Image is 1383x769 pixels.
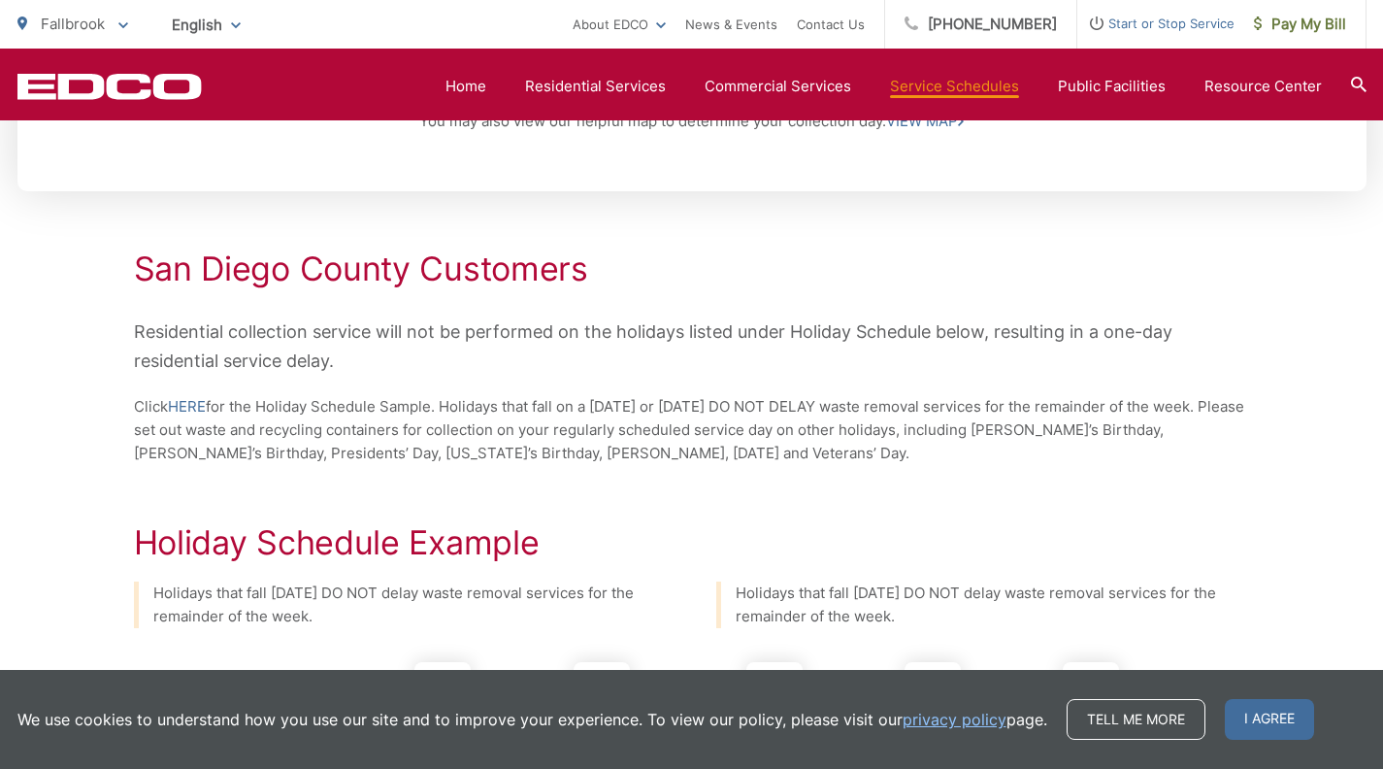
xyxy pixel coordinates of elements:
[168,395,206,418] a: HERE
[705,75,851,98] a: Commercial Services
[1063,662,1119,701] span: Next Day
[685,13,777,36] a: News & Events
[1225,699,1314,740] span: I agree
[153,582,668,628] p: Holidays that fall [DATE] DO NOT delay waste removal services for the remainder of the week.
[573,13,666,36] a: About EDCO
[746,662,803,701] span: Next Day
[134,395,1250,465] p: Click for the Holiday Schedule Sample. Holidays that fall on a [DATE] or [DATE] DO NOT DELAY wast...
[525,75,666,98] a: Residential Services
[17,73,202,100] a: EDCD logo. Return to the homepage.
[903,708,1006,731] a: privacy policy
[300,110,1082,133] p: You may also view our helpful map to determine your collection day.
[1254,13,1346,36] span: Pay My Bill
[134,318,1250,376] p: Residential collection service will not be performed on the holidays listed under Holiday Schedul...
[797,13,865,36] a: Contact Us
[886,110,964,133] a: VIEW MAP
[445,75,486,98] a: Home
[574,662,630,701] span: Next Day
[890,75,1019,98] a: Service Schedules
[414,662,471,701] span: Next Day
[1058,75,1166,98] a: Public Facilities
[157,8,255,42] span: English
[1067,699,1205,740] a: Tell me more
[134,523,1250,562] h2: Holiday Schedule Example
[41,15,105,33] span: Fallbrook
[905,662,961,701] span: Next Day
[134,250,1250,288] h2: San Diego County Customers
[17,708,1047,731] p: We use cookies to understand how you use our site and to improve your experience. To view our pol...
[1204,75,1322,98] a: Resource Center
[736,582,1250,628] p: Holidays that fall [DATE] DO NOT delay waste removal services for the remainder of the week.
